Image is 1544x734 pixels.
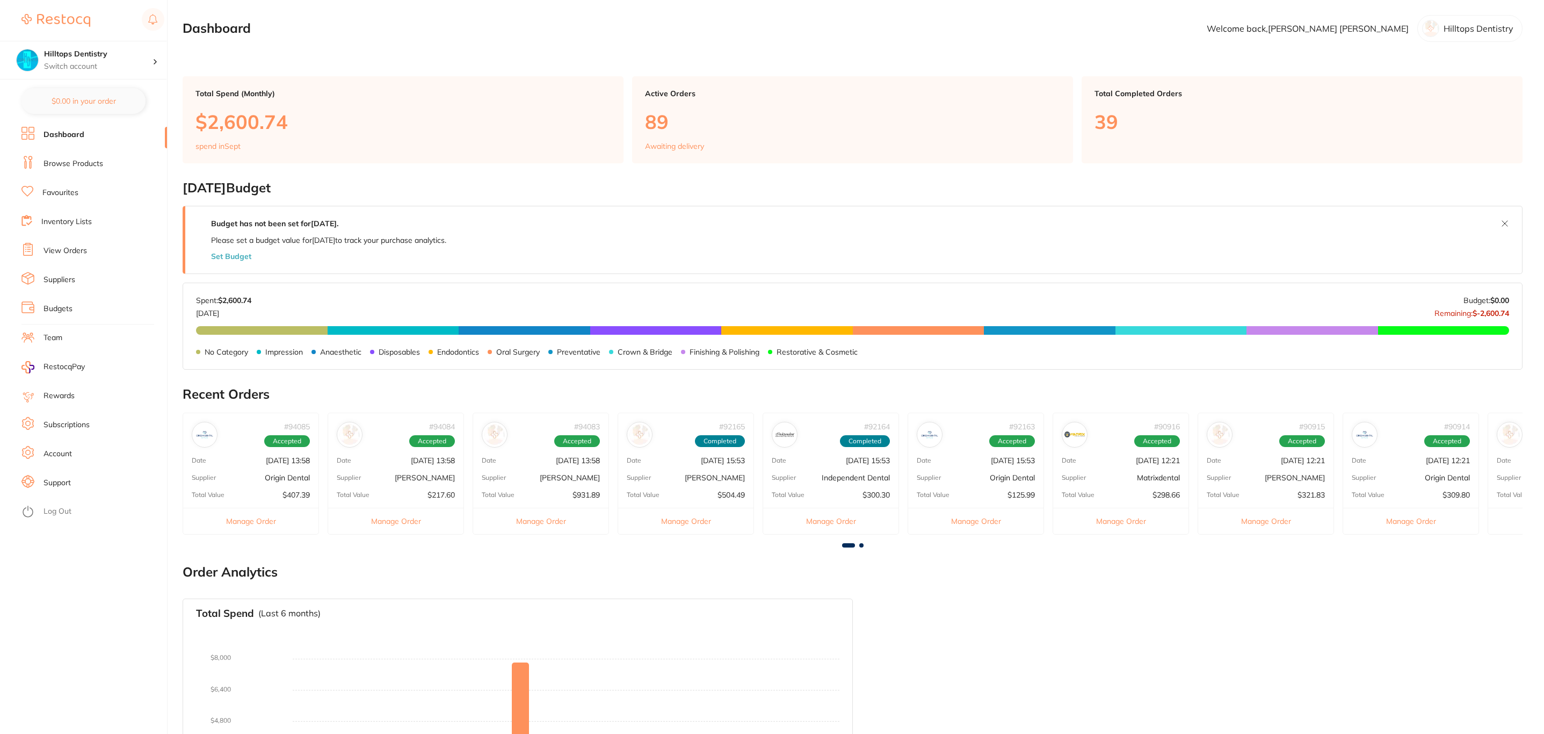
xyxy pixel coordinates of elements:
p: # 90916 [1154,422,1180,431]
p: Supplier [482,474,506,481]
p: Supplier [1207,474,1231,481]
button: Manage Order [328,508,463,534]
p: No Category [205,348,248,356]
p: Total Value [1352,491,1384,499]
p: Date [1352,457,1366,464]
strong: $2,600.74 [218,296,251,305]
p: $298.66 [1152,491,1180,499]
p: Date [192,457,206,464]
p: Total Value [337,491,369,499]
span: Completed [695,435,745,447]
p: Remaining: [1434,305,1509,318]
p: # 90914 [1444,422,1470,431]
p: # 94085 [284,422,310,431]
p: Impression [265,348,303,356]
p: Restorative & Cosmetic [777,348,858,356]
p: Supplier [772,474,796,481]
a: Active Orders89Awaiting delivery [632,76,1073,163]
img: Adam Dental [1209,424,1230,445]
p: [DATE] 15:53 [701,456,745,465]
img: Henry Schein Halas [484,424,505,445]
a: Subscriptions [44,420,90,430]
span: Accepted [409,435,455,447]
p: Origin Dental [990,473,1035,482]
a: Team [44,333,62,343]
p: [DATE] [196,305,251,318]
p: $407.39 [282,491,310,499]
p: [PERSON_NAME] [685,473,745,482]
p: Date [482,457,496,464]
a: Total Spend (Monthly)$2,600.74spend inSept [183,76,624,163]
img: Adam Dental [339,424,360,445]
a: Favourites [42,188,78,198]
h2: Recent Orders [183,387,1523,402]
p: Anaesthetic [320,348,361,356]
p: spend in Sept [195,142,241,150]
p: Supplier [192,474,216,481]
strong: $0.00 [1490,296,1509,305]
p: [DATE] 13:58 [556,456,600,465]
p: Independent Dental [822,473,890,482]
p: [DATE] 12:21 [1281,456,1325,465]
p: Supplier [627,474,651,481]
p: Matrixdental [1137,473,1180,482]
p: (Last 6 months) [258,609,321,618]
a: Account [44,449,72,459]
span: Accepted [1134,435,1180,447]
a: Suppliers [44,275,75,285]
p: Origin Dental [1425,473,1470,482]
p: [DATE] 12:21 [1426,456,1470,465]
p: [DATE] 13:58 [266,456,310,465]
p: Total Value [627,491,659,499]
p: Supplier [337,474,361,481]
a: Support [44,478,71,488]
p: $309.80 [1442,491,1470,499]
p: [DATE] 12:21 [1136,456,1180,465]
p: # 90915 [1299,422,1325,431]
p: Active Orders [645,89,1060,98]
p: # 92163 [1009,422,1035,431]
p: $504.49 [717,491,745,499]
p: [DATE] 15:53 [846,456,890,465]
h3: Total Spend [196,608,254,620]
p: Finishing & Polishing [690,348,759,356]
a: RestocqPay [21,361,85,373]
p: Switch account [44,61,153,72]
button: Manage Order [1343,508,1478,534]
p: Date [1497,457,1511,464]
h4: Hilltops Dentistry [44,49,153,60]
p: Total Value [1207,491,1239,499]
p: [DATE] 15:53 [991,456,1035,465]
span: Accepted [1279,435,1325,447]
strong: Budget has not been set for [DATE] . [211,219,338,228]
p: Total Value [1497,491,1529,499]
p: Please set a budget value for [DATE] to track your purchase analytics. [211,236,446,244]
span: Accepted [1424,435,1470,447]
p: Welcome back, [PERSON_NAME] [PERSON_NAME] [1207,24,1409,33]
button: Manage Order [183,508,318,534]
p: Budget: [1463,296,1509,305]
button: Manage Order [1053,508,1188,534]
img: Henry Schein Halas [629,424,650,445]
p: [PERSON_NAME] [395,473,455,482]
button: Manage Order [473,508,608,534]
a: Browse Products [44,159,103,169]
p: # 92164 [864,422,890,431]
p: Crown & Bridge [618,348,672,356]
p: Total Completed Orders [1094,89,1510,98]
p: Total Spend (Monthly) [195,89,611,98]
img: Origin Dental [1354,424,1375,445]
p: Date [917,457,931,464]
a: Dashboard [44,129,84,140]
p: Date [337,457,351,464]
strong: $-2,600.74 [1473,308,1509,318]
a: Restocq Logo [21,8,90,33]
p: Awaiting delivery [645,142,704,150]
span: Accepted [554,435,600,447]
p: Endodontics [437,348,479,356]
p: # 94084 [429,422,455,431]
a: Inventory Lists [41,217,92,227]
p: Date [627,457,641,464]
button: $0.00 in your order [21,88,146,114]
a: Budgets [44,304,73,314]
